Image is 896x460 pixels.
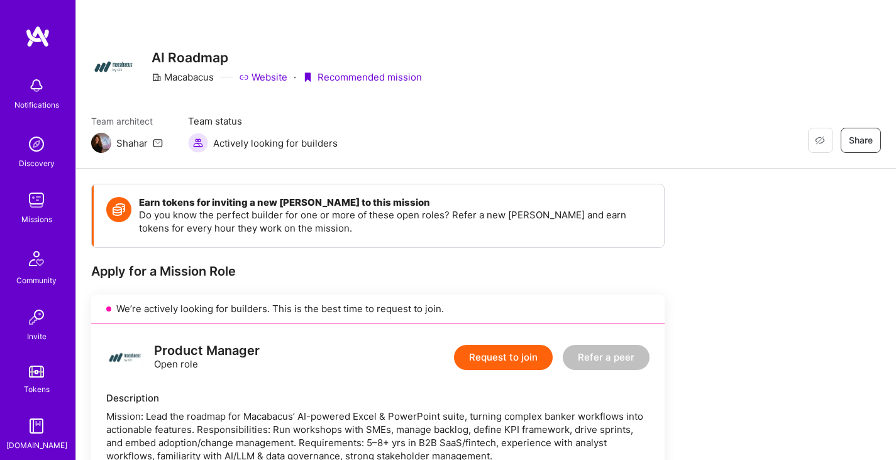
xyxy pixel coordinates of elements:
button: Refer a peer [563,345,650,370]
div: Community [16,274,57,287]
img: bell [24,73,49,98]
i: icon EyeClosed [815,135,825,145]
span: Team architect [91,115,163,128]
div: Product Manager [154,344,260,357]
i: icon PurpleRibbon [302,72,312,82]
h3: AI Roadmap [152,50,422,65]
h4: Earn tokens for inviting a new [PERSON_NAME] to this mission [139,197,651,208]
span: Team status [188,115,338,128]
img: Company Logo [91,44,136,89]
div: Notifications [14,98,59,111]
div: Discovery [19,157,55,170]
div: Tokens [24,383,50,396]
img: Actively looking for builders [188,133,208,153]
img: Token icon [106,197,131,222]
span: Actively looking for builders [213,137,338,150]
div: Recommended mission [302,70,422,84]
div: · [294,70,296,84]
button: Share [841,128,881,153]
div: Description [106,391,650,405]
img: logo [106,339,144,376]
img: teamwork [24,188,49,213]
img: logo [25,25,50,48]
div: Apply for a Mission Role [91,263,665,279]
img: Community [21,244,52,274]
i: icon CompanyGray [152,72,162,82]
div: Open role [154,344,260,371]
img: Invite [24,305,49,330]
img: discovery [24,132,49,157]
div: Shahar [116,137,148,150]
img: guide book [24,413,49,439]
div: [DOMAIN_NAME] [6,439,67,452]
div: Macabacus [152,70,214,84]
div: Missions [21,213,52,226]
a: Website [239,70,287,84]
img: Team Architect [91,133,111,153]
div: We’re actively looking for builders. This is the best time to request to join. [91,295,665,323]
p: Do you know the perfect builder for one or more of these open roles? Refer a new [PERSON_NAME] an... [139,208,651,235]
i: icon Mail [153,138,163,148]
div: Invite [27,330,47,343]
img: tokens [29,366,44,378]
button: Request to join [454,345,553,370]
span: Share [849,134,873,147]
